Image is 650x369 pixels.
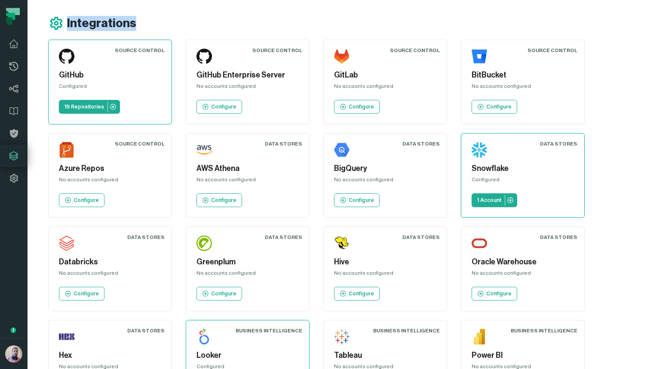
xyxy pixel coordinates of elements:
[211,197,236,204] p: Configure
[472,287,517,301] a: Configure
[265,234,302,241] div: Data Stores
[334,100,380,114] a: Configure
[127,327,165,334] div: Data Stores
[334,163,436,174] h5: BigQuery
[196,329,212,344] img: Looker
[334,142,350,158] img: BigQuery
[334,270,436,280] div: No accounts configured
[127,234,165,241] div: Data Stores
[477,197,501,204] p: 1 Account
[196,69,299,81] h5: GitHub Enterprise Server
[472,176,574,186] div: Configured
[334,176,436,186] div: No accounts configured
[5,345,22,363] img: avatar of Idan Shabi
[211,103,236,110] p: Configure
[196,287,242,301] a: Configure
[540,234,577,241] div: Data Stores
[59,193,104,207] a: Configure
[402,140,440,147] div: Data Stores
[59,142,74,158] img: Azure Repos
[74,197,99,204] p: Configure
[196,83,299,93] div: No accounts configured
[390,47,440,54] div: Source Control
[196,256,299,268] h5: Greenplum
[334,329,350,344] img: Tableau
[334,256,436,268] h5: Hive
[59,256,161,268] h5: Databricks
[334,350,436,361] h5: Tableau
[527,47,577,54] div: Source Control
[334,236,350,251] img: Hive
[472,100,517,114] a: Configure
[472,236,487,251] img: Oracle Warehouse
[373,327,440,334] div: Business Intelligence
[349,290,374,297] p: Configure
[349,197,374,204] p: Configure
[472,163,574,174] h5: Snowflake
[59,69,161,81] h5: GitHub
[334,69,436,81] h5: GitLab
[472,350,574,361] h5: Power BI
[265,140,302,147] div: Data Stores
[59,287,104,301] a: Configure
[334,287,380,301] a: Configure
[196,236,212,251] img: Greenplum
[74,290,99,297] p: Configure
[59,236,74,251] img: Databricks
[334,193,380,207] a: Configure
[67,16,136,31] h1: Integrations
[252,47,302,54] div: Source Control
[472,142,487,158] img: Snowflake
[9,326,17,334] div: Tooltip anchor
[211,290,236,297] p: Configure
[472,270,574,280] div: No accounts configured
[59,163,161,174] h5: Azure Repos
[59,329,74,344] img: Hex
[196,350,299,361] h5: Looker
[64,103,104,110] p: 19 Repositories
[59,176,161,186] div: No accounts configured
[196,49,212,64] img: GitHub Enterprise Server
[236,327,302,334] div: Business Intelligence
[196,270,299,280] div: No accounts configured
[196,142,212,158] img: AWS Athena
[472,193,517,207] a: 1 Account
[334,83,436,93] div: No accounts configured
[472,83,574,93] div: No accounts configured
[59,83,161,93] div: Configured
[196,193,242,207] a: Configure
[472,69,574,81] h5: BitBucket
[540,140,577,147] div: Data Stores
[196,100,242,114] a: Configure
[115,47,165,54] div: Source Control
[59,270,161,280] div: No accounts configured
[472,49,487,64] img: BitBucket
[334,49,350,64] img: GitLab
[486,290,512,297] p: Configure
[511,327,577,334] div: Business Intelligence
[402,234,440,241] div: Data Stores
[196,176,299,186] div: No accounts configured
[115,140,165,147] div: Source Control
[486,103,512,110] p: Configure
[59,350,161,361] h5: Hex
[472,256,574,268] h5: Oracle Warehouse
[59,100,120,114] a: 19 Repositories
[196,163,299,174] h5: AWS Athena
[59,49,74,64] img: GitHub
[472,329,487,344] img: Power BI
[349,103,374,110] p: Configure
